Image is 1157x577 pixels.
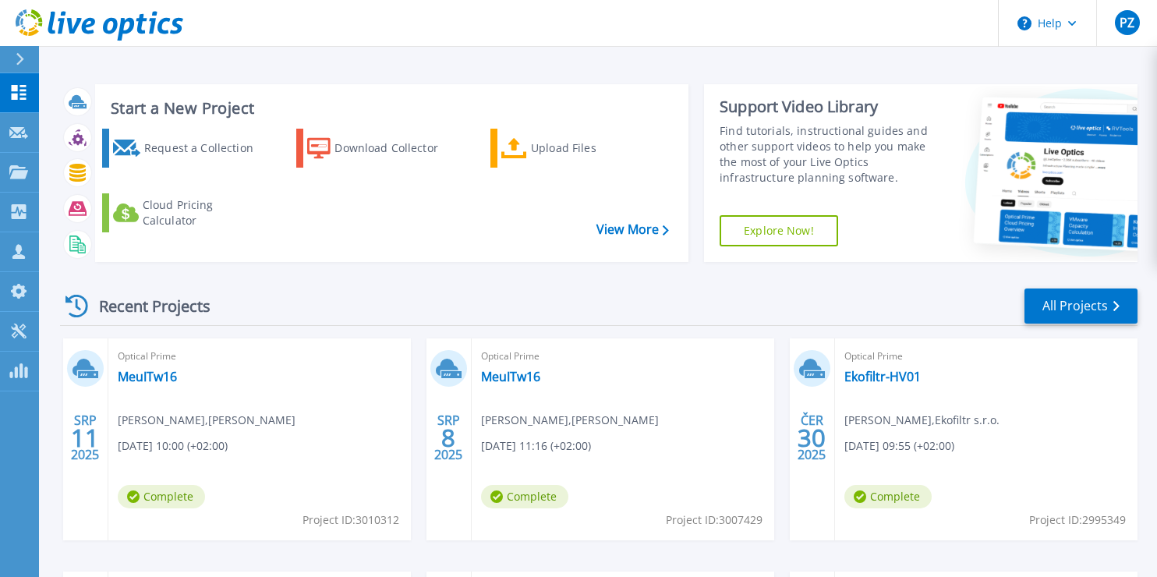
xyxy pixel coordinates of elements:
span: Complete [844,485,932,508]
div: SRP 2025 [70,409,100,466]
span: 11 [71,431,99,444]
span: 8 [441,431,455,444]
div: Support Video Library [720,97,936,117]
span: Project ID: 2995349 [1029,512,1126,529]
span: Optical Prime [844,348,1128,365]
div: Upload Files [531,133,646,164]
span: Complete [481,485,568,508]
span: PZ [1120,16,1134,29]
span: 30 [798,431,826,444]
a: Cloud Pricing Calculator [102,193,262,232]
div: Recent Projects [60,287,232,325]
a: Ekofiltr-HV01 [844,369,921,384]
div: Find tutorials, instructional guides and other support videos to help you make the most of your L... [720,123,936,186]
div: Cloud Pricing Calculator [143,197,258,228]
a: Upload Files [490,129,650,168]
div: SRP 2025 [433,409,463,466]
span: [DATE] 10:00 (+02:00) [118,437,228,455]
span: Complete [118,485,205,508]
a: All Projects [1024,288,1138,324]
span: [PERSON_NAME] , [PERSON_NAME] [481,412,659,429]
span: [PERSON_NAME] , [PERSON_NAME] [118,412,295,429]
a: Download Collector [296,129,456,168]
a: MeuITw16 [481,369,540,384]
a: MeuITw16 [118,369,177,384]
a: View More [596,222,669,237]
span: Optical Prime [118,348,402,365]
a: Explore Now! [720,215,838,246]
span: [DATE] 11:16 (+02:00) [481,437,591,455]
a: Request a Collection [102,129,262,168]
span: Project ID: 3007429 [666,512,762,529]
span: [DATE] 09:55 (+02:00) [844,437,954,455]
h3: Start a New Project [111,100,668,117]
div: Request a Collection [144,133,258,164]
span: Optical Prime [481,348,765,365]
span: Project ID: 3010312 [303,512,399,529]
div: ČER 2025 [797,409,826,466]
div: Download Collector [334,133,452,164]
span: [PERSON_NAME] , Ekofiltr s.r.o. [844,412,1000,429]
